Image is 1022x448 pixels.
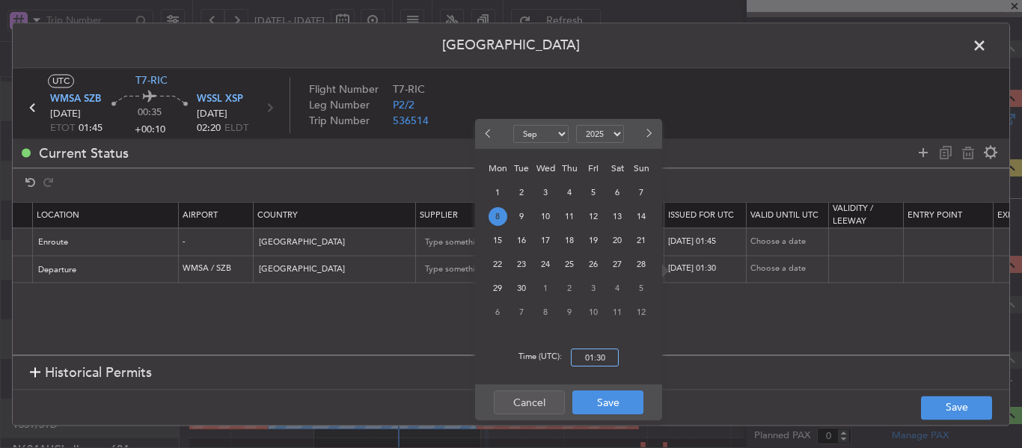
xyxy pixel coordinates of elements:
[608,207,627,226] span: 13
[536,255,555,274] span: 24
[560,231,579,250] span: 18
[608,231,627,250] span: 20
[632,183,651,202] span: 7
[512,231,531,250] span: 16
[581,228,605,252] div: 19-9-2025
[536,279,555,298] span: 1
[581,252,605,276] div: 26-9-2025
[518,351,562,366] span: Time (UTC):
[489,183,507,202] span: 1
[908,209,962,221] span: Entry Point
[560,183,579,202] span: 4
[510,300,533,324] div: 7-10-2025
[605,252,629,276] div: 27-9-2025
[510,252,533,276] div: 23-9-2025
[13,23,1009,68] header: [GEOGRAPHIC_DATA]
[584,279,603,298] span: 3
[632,279,651,298] span: 5
[605,228,629,252] div: 20-9-2025
[533,252,557,276] div: 24-9-2025
[510,276,533,300] div: 30-9-2025
[536,231,555,250] span: 17
[581,204,605,228] div: 12-9-2025
[576,125,624,143] select: Select year
[536,207,555,226] span: 10
[560,279,579,298] span: 2
[629,276,653,300] div: 5-10-2025
[629,204,653,228] div: 14-9-2025
[536,183,555,202] span: 3
[510,180,533,204] div: 2-9-2025
[512,183,531,202] span: 2
[632,255,651,274] span: 28
[512,279,531,298] span: 30
[629,252,653,276] div: 28-9-2025
[560,255,579,274] span: 25
[557,204,581,228] div: 11-9-2025
[557,252,581,276] div: 25-9-2025
[486,156,510,180] div: Mon
[510,204,533,228] div: 9-9-2025
[750,236,828,248] div: Choose a date
[489,255,507,274] span: 22
[608,303,627,322] span: 11
[605,276,629,300] div: 4-10-2025
[581,300,605,324] div: 10-10-2025
[921,396,992,420] button: Save
[557,228,581,252] div: 18-9-2025
[632,231,651,250] span: 21
[581,180,605,204] div: 5-9-2025
[629,300,653,324] div: 12-10-2025
[533,156,557,180] div: Wed
[629,180,653,204] div: 7-9-2025
[608,279,627,298] span: 4
[605,300,629,324] div: 11-10-2025
[486,228,510,252] div: 15-9-2025
[833,203,873,227] span: Validity / Leeway
[572,390,643,414] button: Save
[510,228,533,252] div: 16-9-2025
[605,156,629,180] div: Sat
[608,255,627,274] span: 27
[533,228,557,252] div: 17-9-2025
[584,183,603,202] span: 5
[489,279,507,298] span: 29
[584,207,603,226] span: 12
[632,207,651,226] span: 14
[571,349,619,366] input: --:--
[486,252,510,276] div: 22-9-2025
[581,276,605,300] div: 3-10-2025
[608,183,627,202] span: 6
[512,207,531,226] span: 9
[512,303,531,322] span: 7
[581,156,605,180] div: Fri
[486,276,510,300] div: 29-9-2025
[750,263,828,276] div: Choose a date
[605,204,629,228] div: 13-9-2025
[494,390,565,414] button: Cancel
[584,255,603,274] span: 26
[533,276,557,300] div: 1-10-2025
[486,180,510,204] div: 1-9-2025
[629,228,653,252] div: 21-9-2025
[510,156,533,180] div: Tue
[640,122,656,146] button: Next month
[629,156,653,180] div: Sun
[557,300,581,324] div: 9-10-2025
[533,204,557,228] div: 10-9-2025
[486,300,510,324] div: 6-10-2025
[584,303,603,322] span: 10
[557,156,581,180] div: Thu
[560,303,579,322] span: 9
[489,303,507,322] span: 6
[533,300,557,324] div: 8-10-2025
[486,204,510,228] div: 8-9-2025
[584,231,603,250] span: 19
[533,180,557,204] div: 3-9-2025
[481,122,498,146] button: Previous month
[605,180,629,204] div: 6-9-2025
[560,207,579,226] span: 11
[536,303,555,322] span: 8
[513,125,569,143] select: Select month
[489,231,507,250] span: 15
